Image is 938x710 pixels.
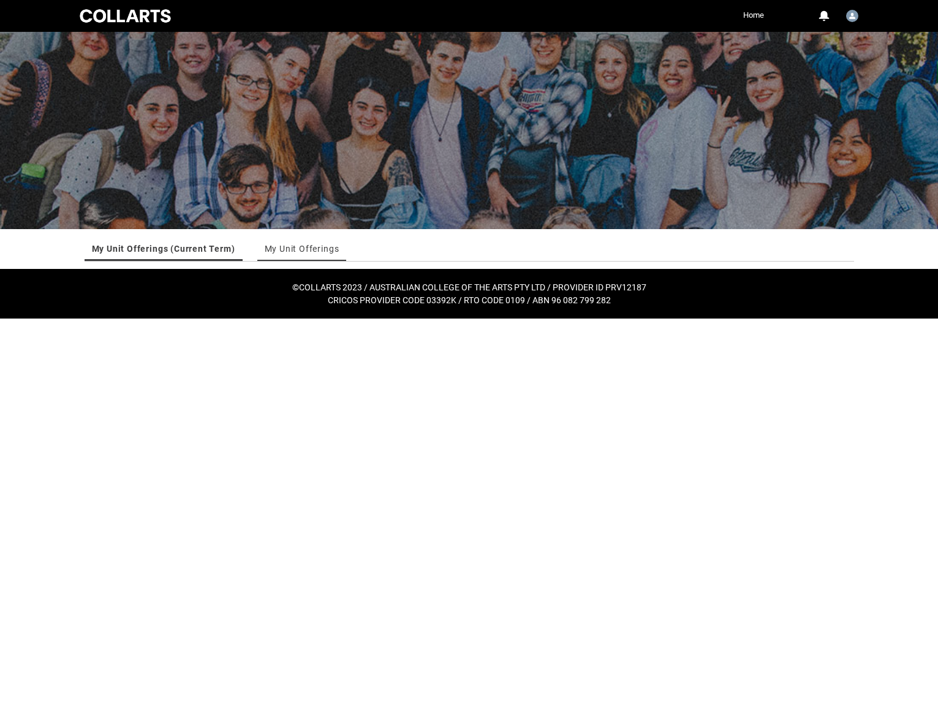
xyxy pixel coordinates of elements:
a: Home [740,6,767,25]
button: User Profile Yannis.Ye [843,5,861,25]
a: My Unit Offerings [265,236,339,261]
li: My Unit Offerings [257,236,347,261]
img: Yannis.Ye [846,10,858,22]
a: My Unit Offerings (Current Term) [92,236,235,261]
li: My Unit Offerings (Current Term) [85,236,243,261]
